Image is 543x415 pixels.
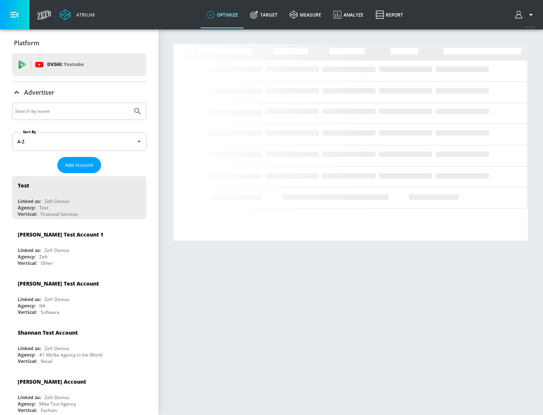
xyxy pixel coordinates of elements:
[18,303,35,309] div: Agency:
[18,309,37,315] div: Vertical:
[12,323,146,366] div: Shannan Test AccountLinked as:Zefr DemosAgency:#1 Media Agency in the WorldVertical:Retail
[18,378,86,385] div: [PERSON_NAME] Account
[12,32,146,54] div: Platform
[47,60,84,69] p: DV360:
[41,407,57,413] div: Fashion
[18,280,99,287] div: [PERSON_NAME] Test Account
[12,176,146,219] div: TestLinked as:Zefr DemosAgency:TestVertical:Financial Services
[18,401,35,407] div: Agency:
[18,260,37,266] div: Vertical:
[12,82,146,103] div: Advertiser
[65,161,94,169] span: Add Account
[18,204,35,211] div: Agency:
[39,254,48,260] div: Zefr
[12,274,146,317] div: [PERSON_NAME] Test AccountLinked as:Zefr DemosAgency:NAVertical:Software
[18,352,35,358] div: Agency:
[18,182,29,189] div: Test
[18,231,103,238] div: [PERSON_NAME] Test Account 1
[15,106,129,116] input: Search by name
[284,1,327,28] a: measure
[21,129,38,134] label: Sort By
[41,211,78,217] div: Financial Services
[39,352,102,358] div: #1 Media Agency in the World
[12,53,146,76] div: DV360: Youtube
[18,358,37,364] div: Vertical:
[18,394,41,401] div: Linked as:
[14,39,39,47] p: Platform
[41,358,52,364] div: Retail
[370,1,409,28] a: Report
[39,401,76,407] div: Mike Test Agency
[18,296,41,303] div: Linked as:
[39,303,46,309] div: NA
[18,254,35,260] div: Agency:
[73,11,95,18] div: Atrium
[57,157,101,173] button: Add Account
[12,132,146,151] div: A-Z
[18,407,37,413] div: Vertical:
[201,1,244,28] a: optimize
[18,247,41,254] div: Linked as:
[44,198,69,204] div: Zefr Demos
[327,1,370,28] a: Analyze
[41,309,60,315] div: Software
[60,9,95,20] a: Atrium
[44,247,69,254] div: Zefr Demos
[24,88,54,97] p: Advertiser
[44,394,69,401] div: Zefr Demos
[525,25,535,29] span: v 4.25.4
[12,225,146,268] div: [PERSON_NAME] Test Account 1Linked as:Zefr DemosAgency:ZefrVertical:Other
[244,1,284,28] a: Target
[18,198,41,204] div: Linked as:
[18,211,37,217] div: Vertical:
[39,204,48,211] div: Test
[18,329,78,336] div: Shannan Test Account
[64,60,84,68] p: Youtube
[18,345,41,352] div: Linked as:
[44,296,69,303] div: Zefr Demos
[44,345,69,352] div: Zefr Demos
[41,260,53,266] div: Other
